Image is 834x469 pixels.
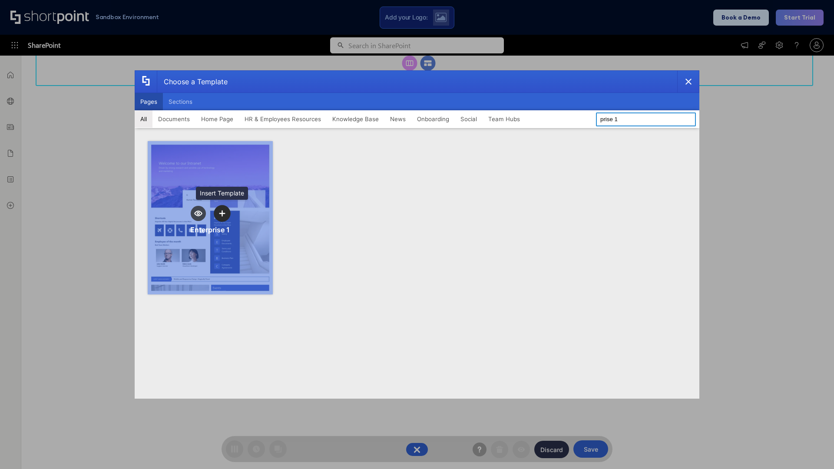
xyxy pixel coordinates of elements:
input: Search [596,112,696,126]
button: HR & Employees Resources [239,110,327,128]
button: News [384,110,411,128]
button: Social [455,110,483,128]
div: Choose a Template [157,71,228,92]
div: template selector [135,70,699,399]
button: Pages [135,93,163,110]
button: Documents [152,110,195,128]
button: Team Hubs [483,110,526,128]
button: Onboarding [411,110,455,128]
iframe: Chat Widget [791,427,834,469]
button: Home Page [195,110,239,128]
div: Enterprise 1 [190,225,230,234]
button: Knowledge Base [327,110,384,128]
button: All [135,110,152,128]
button: Sections [163,93,198,110]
